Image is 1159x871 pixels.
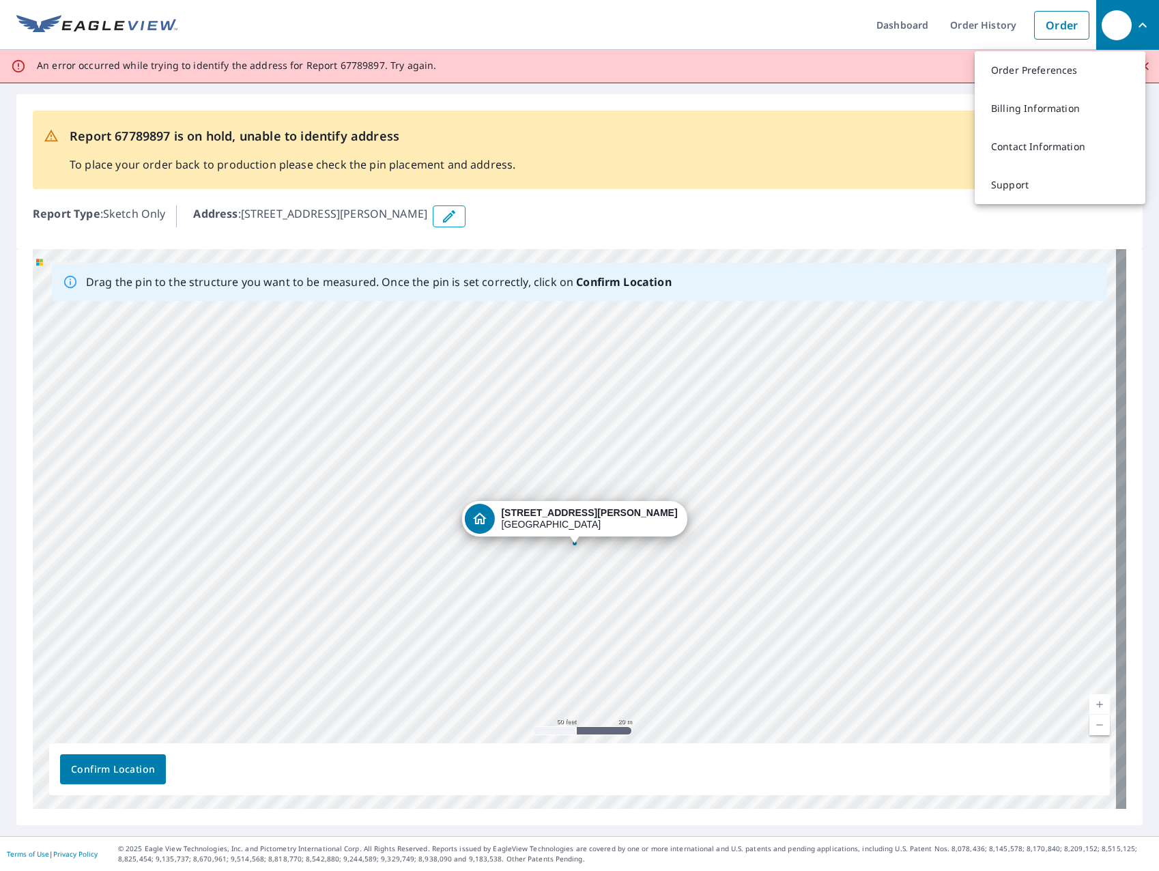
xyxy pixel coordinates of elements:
span: Confirm Location [71,761,155,778]
a: Order [1034,11,1089,40]
p: | [7,850,98,858]
p: To place your order back to production please check the pin placement and address. [70,156,515,173]
img: EV Logo [16,15,177,35]
p: : Sketch Only [33,205,165,227]
b: Address [193,206,238,221]
a: Billing Information [975,89,1145,128]
p: Report 67789897 is on hold, unable to identify address [70,127,515,145]
a: Current Level 19, Zoom Out [1089,715,1110,735]
div: [GEOGRAPHIC_DATA] [501,507,677,530]
p: Drag the pin to the structure you want to be measured. Once the pin is set correctly, click on [86,274,672,290]
a: Terms of Use [7,849,49,859]
a: Contact Information [975,128,1145,166]
p: © 2025 Eagle View Technologies, Inc. and Pictometry International Corp. All Rights Reserved. Repo... [118,844,1152,864]
button: Confirm Location [60,754,166,784]
b: Report Type [33,206,100,221]
div: Dropped pin, building 1, Residential property, 2400 Broadnax CT Loganville, GA 30052 [461,501,687,543]
a: Order Preferences [975,51,1145,89]
p: : [STREET_ADDRESS][PERSON_NAME] [193,205,427,227]
a: Support [975,166,1145,204]
a: Current Level 19, Zoom In [1089,694,1110,715]
strong: [STREET_ADDRESS][PERSON_NAME] [501,507,677,518]
p: An error occurred while trying to identify the address for Report 67789897. Try again. [37,59,436,72]
a: Privacy Policy [53,849,98,859]
b: Confirm Location [576,274,671,289]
